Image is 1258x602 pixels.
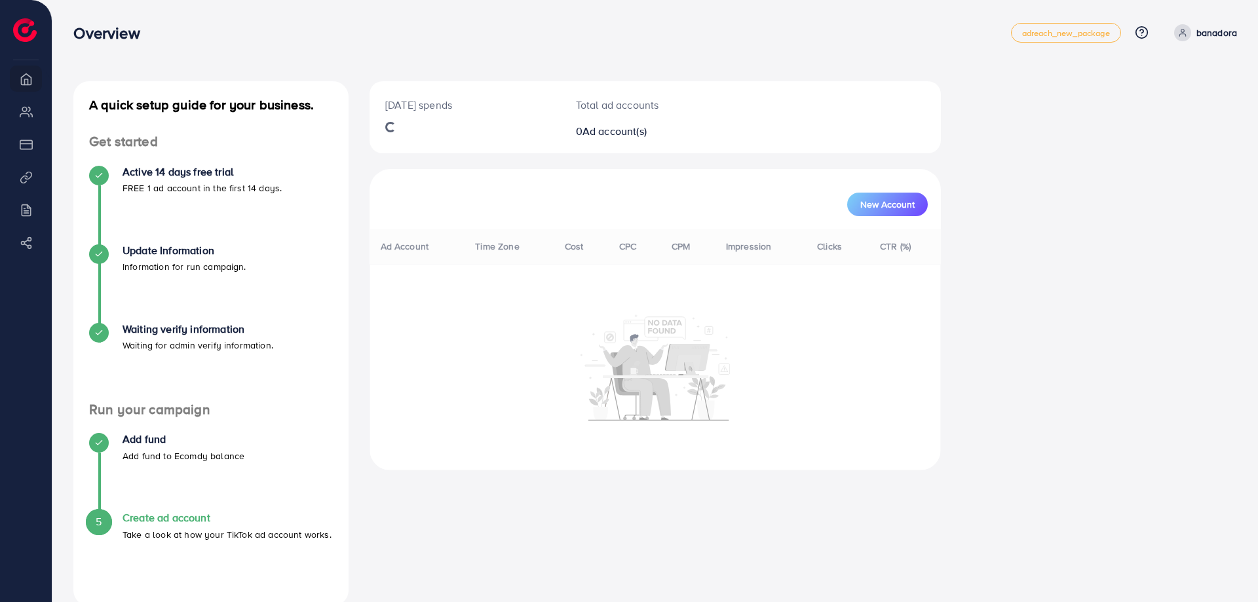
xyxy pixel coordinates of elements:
[73,433,349,512] li: Add fund
[123,433,244,445] h4: Add fund
[73,323,349,402] li: Waiting verify information
[1169,24,1237,41] a: banadora
[73,512,349,590] li: Create ad account
[847,193,928,216] button: New Account
[1011,23,1121,43] a: adreach_new_package
[385,97,544,113] p: [DATE] spends
[123,259,246,274] p: Information for run campaign.
[123,337,273,353] p: Waiting for admin verify information.
[860,200,915,209] span: New Account
[1196,25,1237,41] p: banadora
[13,18,37,42] img: logo
[73,402,349,418] h4: Run your campaign
[123,448,244,464] p: Add fund to Ecomdy balance
[73,166,349,244] li: Active 14 days free trial
[73,97,349,113] h4: A quick setup guide for your business.
[96,514,102,529] span: 5
[123,512,332,524] h4: Create ad account
[123,323,273,335] h4: Waiting verify information
[73,244,349,323] li: Update Information
[73,134,349,150] h4: Get started
[576,97,687,113] p: Total ad accounts
[123,527,332,542] p: Take a look at how your TikTok ad account works.
[582,124,647,138] span: Ad account(s)
[123,166,282,178] h4: Active 14 days free trial
[123,244,246,257] h4: Update Information
[73,24,150,43] h3: Overview
[576,125,687,138] h2: 0
[1022,29,1110,37] span: adreach_new_package
[123,180,282,196] p: FREE 1 ad account in the first 14 days.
